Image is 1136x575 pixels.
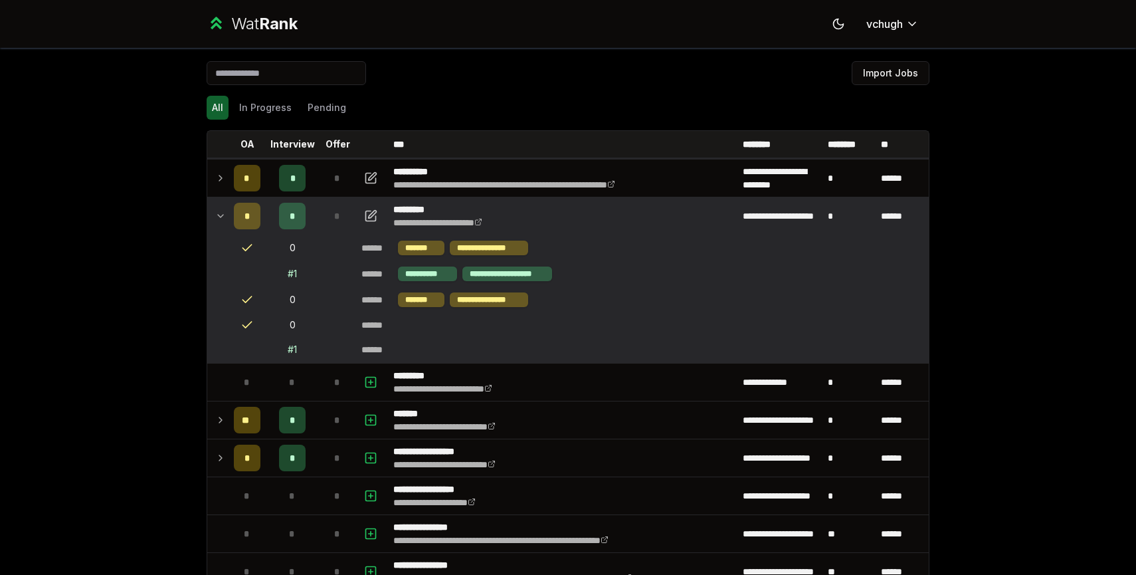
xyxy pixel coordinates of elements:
button: All [207,96,229,120]
a: WatRank [207,13,298,35]
button: In Progress [234,96,297,120]
button: Import Jobs [852,61,929,85]
td: 0 [266,313,319,337]
td: 0 [266,235,319,261]
button: vchugh [856,12,929,36]
td: 0 [266,287,319,312]
button: Pending [302,96,351,120]
div: # 1 [288,343,297,356]
div: # 1 [288,267,297,281]
p: OA [240,138,254,151]
span: Rank [259,14,298,33]
p: Offer [326,138,350,151]
span: vchugh [866,16,903,32]
p: Interview [270,138,315,151]
div: Wat [231,13,298,35]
